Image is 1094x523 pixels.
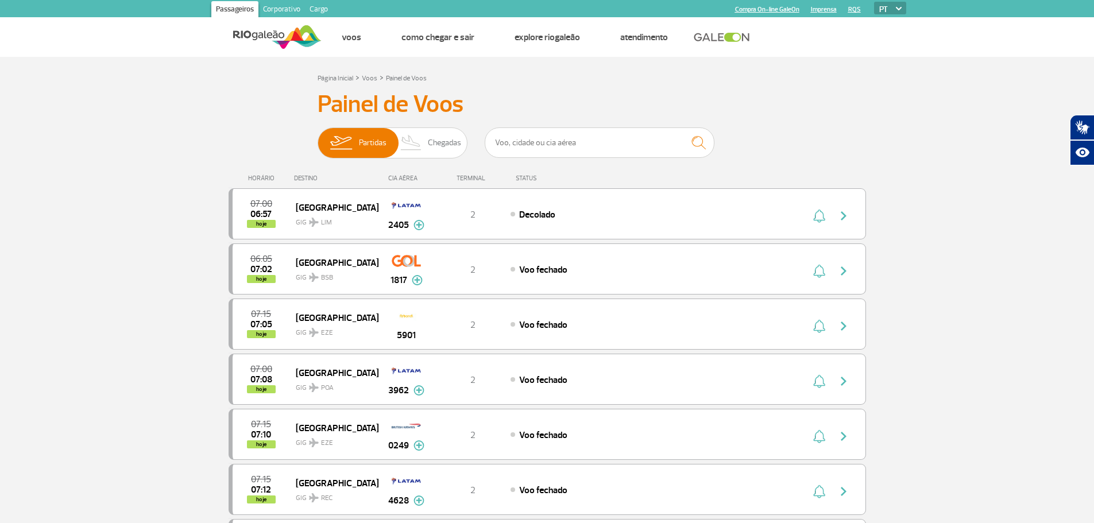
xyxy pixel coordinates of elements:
[296,310,369,325] span: [GEOGRAPHIC_DATA]
[388,439,409,452] span: 0249
[296,200,369,215] span: [GEOGRAPHIC_DATA]
[309,273,319,282] img: destiny_airplane.svg
[296,321,369,338] span: GIG
[519,319,567,331] span: Voo fechado
[251,475,271,483] span: 2025-09-25 07:15:00
[296,487,369,503] span: GIG
[837,429,851,443] img: seta-direita-painel-voo.svg
[811,6,837,13] a: Imprensa
[250,210,272,218] span: 2025-09-25 06:57:00
[232,175,295,182] div: HORÁRIO
[247,275,276,283] span: hoje
[247,385,276,393] span: hoje
[321,328,333,338] span: EZE
[837,319,851,333] img: seta-direita-painel-voo.svg
[813,209,825,223] img: sino-painel-voo.svg
[247,495,276,503] span: hoje
[386,74,427,83] a: Painel de Voos
[355,71,359,84] a: >
[837,485,851,498] img: seta-direita-painel-voo.svg
[251,310,271,318] span: 2025-09-25 07:15:00
[305,1,333,20] a: Cargo
[519,264,567,276] span: Voo fechado
[318,90,777,119] h3: Painel de Voos
[388,218,409,232] span: 2405
[388,494,409,507] span: 4628
[388,383,409,397] span: 3962
[395,128,428,158] img: slider-desembarque
[397,328,416,342] span: 5901
[318,74,353,83] a: Página Inicial
[321,218,332,228] span: LIM
[250,375,272,383] span: 2025-09-25 07:08:00
[250,365,272,373] span: 2025-09-25 07:00:00
[296,377,369,393] span: GIG
[519,485,567,496] span: Voo fechado
[735,6,799,13] a: Compra On-line GaleOn
[378,175,435,182] div: CIA AÉREA
[211,1,258,20] a: Passageiros
[250,320,272,328] span: 2025-09-25 07:05:21
[470,485,476,496] span: 2
[401,32,474,43] a: Como chegar e sair
[309,218,319,227] img: destiny_airplane.svg
[309,493,319,502] img: destiny_airplane.svg
[620,32,668,43] a: Atendimento
[515,32,580,43] a: Explore RIOgaleão
[250,255,272,263] span: 2025-09-25 06:05:00
[813,485,825,498] img: sino-painel-voo.svg
[413,495,424,506] img: mais-info-painel-voo.svg
[251,420,271,428] span: 2025-09-25 07:15:00
[485,127,714,158] input: Voo, cidade ou cia aérea
[296,266,369,283] span: GIG
[296,420,369,435] span: [GEOGRAPHIC_DATA]
[296,475,369,490] span: [GEOGRAPHIC_DATA]
[296,365,369,380] span: [GEOGRAPHIC_DATA]
[321,383,334,393] span: POA
[247,330,276,338] span: hoje
[359,128,386,158] span: Partidas
[309,328,319,337] img: destiny_airplane.svg
[435,175,510,182] div: TERMINAL
[247,220,276,228] span: hoje
[250,200,272,208] span: 2025-09-25 07:00:00
[1070,140,1094,165] button: Abrir recursos assistivos.
[519,209,555,220] span: Decolado
[413,220,424,230] img: mais-info-painel-voo.svg
[247,440,276,448] span: hoje
[813,264,825,278] img: sino-painel-voo.svg
[470,209,476,220] span: 2
[362,74,377,83] a: Voos
[837,374,851,388] img: seta-direita-painel-voo.svg
[813,374,825,388] img: sino-painel-voo.svg
[848,6,861,13] a: RQS
[519,374,567,386] span: Voo fechado
[380,71,384,84] a: >
[1070,115,1094,140] button: Abrir tradutor de língua de sinais.
[391,273,407,287] span: 1817
[837,209,851,223] img: seta-direita-painel-voo.svg
[837,264,851,278] img: seta-direita-painel-voo.svg
[470,319,476,331] span: 2
[321,493,333,503] span: REC
[519,429,567,441] span: Voo fechado
[342,32,361,43] a: Voos
[294,175,378,182] div: DESTINO
[250,265,272,273] span: 2025-09-25 07:02:00
[428,128,461,158] span: Chegadas
[258,1,305,20] a: Corporativo
[251,486,271,494] span: 2025-09-25 07:12:18
[323,128,359,158] img: slider-embarque
[470,264,476,276] span: 2
[296,432,369,448] span: GIG
[1070,115,1094,165] div: Plugin de acessibilidade da Hand Talk.
[251,431,271,439] span: 2025-09-25 07:10:01
[309,383,319,392] img: destiny_airplane.svg
[413,440,424,451] img: mais-info-painel-voo.svg
[412,275,423,285] img: mais-info-painel-voo.svg
[813,429,825,443] img: sino-painel-voo.svg
[470,429,476,441] span: 2
[309,438,319,447] img: destiny_airplane.svg
[321,273,333,283] span: BSB
[296,255,369,270] span: [GEOGRAPHIC_DATA]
